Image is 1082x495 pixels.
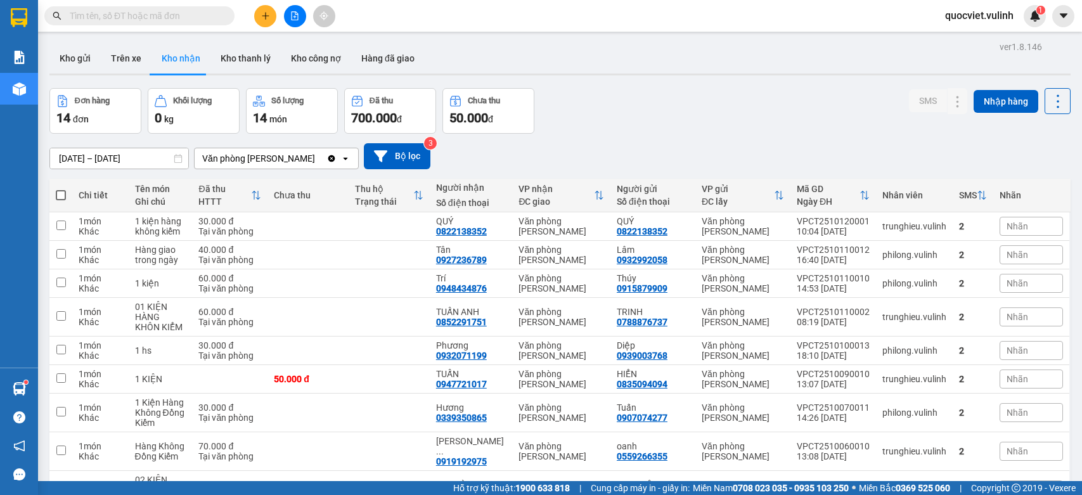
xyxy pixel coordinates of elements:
div: 50.000 đ [274,374,342,384]
div: 0939003768 [617,350,667,361]
div: Văn phòng [PERSON_NAME] [702,216,784,236]
img: icon-new-feature [1029,10,1041,22]
button: Kho thanh lý [210,43,281,74]
div: 1 món [79,369,122,379]
div: philong.vulinh [882,408,946,418]
div: VPCT2510110002 [797,307,870,317]
div: Tại văn phòng [198,350,261,361]
span: Miền Nam [693,481,849,495]
span: 50.000 [449,110,488,125]
span: Hỗ trợ kỹ thuật: [453,481,570,495]
div: 2 [959,278,987,288]
div: 0788876737 [617,317,667,327]
div: Khối lượng [173,96,212,105]
div: 30.000 đ [198,402,261,413]
div: VPCT2510060004 [797,480,870,490]
div: Khác [79,350,122,361]
div: trunghieu.vulinh [882,221,946,231]
button: SMS [909,89,947,112]
div: ĐC giao [518,196,594,207]
svg: open [340,153,351,164]
span: Nhãn [1007,221,1028,231]
div: 0852291751 [436,317,487,327]
img: warehouse-icon [13,82,26,96]
span: Nhãn [1007,374,1028,384]
span: Nhãn [1007,446,1028,456]
button: Trên xe [101,43,151,74]
div: Chưa thu [274,190,342,200]
span: ... [436,446,444,456]
div: Ngày ĐH [797,196,860,207]
span: 14 [56,110,70,125]
div: Người nhận [436,183,506,193]
div: 0822138352 [436,226,487,236]
div: 0822138352 [617,226,667,236]
div: 1 món [79,273,122,283]
div: 30.000 đ [198,340,261,350]
svg: Clear value [326,153,337,164]
div: TRINH [617,307,689,317]
div: 0932992058 [617,255,667,265]
div: 16:40 [DATE] [797,255,870,265]
div: trunghieu.vulinh [882,312,946,322]
div: Tân [436,245,506,255]
span: | [960,481,962,495]
span: 14 [253,110,267,125]
button: Đơn hàng14đơn [49,88,141,134]
span: 0 [155,110,162,125]
span: ⚪️ [852,485,856,491]
div: Tại văn phòng [198,317,261,327]
div: 1 món [79,441,122,451]
th: Toggle SortBy [953,179,993,212]
div: Số điện thoại [617,196,689,207]
div: Văn phòng [PERSON_NAME] [518,216,604,236]
div: Đã thu [198,184,251,194]
div: VPCT2510070011 [797,402,870,413]
button: caret-down [1052,5,1074,27]
div: 0948434876 [436,283,487,293]
span: message [13,468,25,480]
input: Tìm tên, số ĐT hoặc mã đơn [70,9,219,23]
div: Trí [436,273,506,283]
button: Hàng đã giao [351,43,425,74]
sup: 3 [424,137,437,150]
div: 18:10 [DATE] [797,350,870,361]
div: Diệp [617,340,689,350]
span: 1 [1038,6,1043,15]
div: 2 [959,345,987,356]
span: | [579,481,581,495]
div: Văn phòng [PERSON_NAME] [518,307,604,327]
div: Người gửi [617,184,689,194]
div: Khác [79,226,122,236]
div: Văn phòng [PERSON_NAME] [518,402,604,423]
div: Hương [436,402,506,413]
div: philong.vulinh [882,278,946,288]
div: Văn phòng [PERSON_NAME] [518,369,604,389]
div: 60.000 đ [198,307,261,317]
div: Số lượng [271,96,304,105]
div: 1 món [79,245,122,255]
div: 1 Kiện Hàng Không Đồng Kiểm [135,397,186,428]
span: Nhãn [1007,345,1028,356]
div: Thúy [617,273,689,283]
div: 2 [959,312,987,322]
div: Văn phòng [PERSON_NAME] [202,152,315,165]
span: caret-down [1058,10,1069,22]
span: search [53,11,61,20]
button: Kho nhận [151,43,210,74]
div: 0927236789 [436,255,487,265]
div: TUẤN [436,369,506,379]
strong: 0369 525 060 [896,483,950,493]
div: NGUYỄN MINH HẢI [436,436,506,456]
div: Khác [79,379,122,389]
button: Kho công nợ [281,43,351,74]
div: 14:53 [DATE] [797,283,870,293]
div: Khác [79,317,122,327]
div: 08:19 [DATE] [797,317,870,327]
button: file-add [284,5,306,27]
div: Đã thu [370,96,393,105]
div: Văn phòng [PERSON_NAME] [702,307,784,327]
div: Mã GD [797,184,860,194]
div: Ghi chú [135,196,186,207]
span: Miền Bắc [859,481,950,495]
